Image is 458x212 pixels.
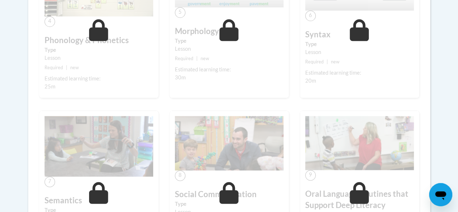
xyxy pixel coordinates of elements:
span: 8 [175,170,185,181]
span: | [66,65,67,70]
span: 25m [45,83,55,90]
span: | [196,56,198,61]
span: new [70,65,79,70]
span: 30m [175,74,186,80]
span: 6 [305,11,316,21]
label: Type [305,40,414,48]
span: Required [45,65,63,70]
span: 7 [45,176,55,187]
img: Course Image [45,116,153,176]
div: Estimated learning time: [305,69,414,77]
h3: Morphology [175,26,283,37]
h3: Social Communication [175,189,283,200]
div: Estimated learning time: [45,75,153,83]
img: Course Image [175,116,283,170]
label: Type [175,37,283,45]
span: 20m [305,78,316,84]
span: Required [305,59,324,65]
h3: Phonology & Phonetics [45,35,153,46]
h3: Semantics [45,195,153,206]
label: Type [45,46,153,54]
img: Course Image [305,116,414,170]
span: 9 [305,170,316,180]
label: Type [175,200,283,208]
span: 5 [175,7,185,18]
div: Lesson [305,48,414,56]
span: Required [175,56,193,61]
div: Estimated learning time: [175,66,283,74]
h3: Syntax [305,29,414,40]
span: 4 [45,16,55,27]
span: | [327,59,328,65]
iframe: Button to launch messaging window [429,183,452,206]
span: new [201,56,209,61]
div: Lesson [45,54,153,62]
div: Lesson [175,45,283,53]
h3: Oral Language Routines that Support Deep Literacy [305,188,414,211]
span: new [331,59,340,65]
